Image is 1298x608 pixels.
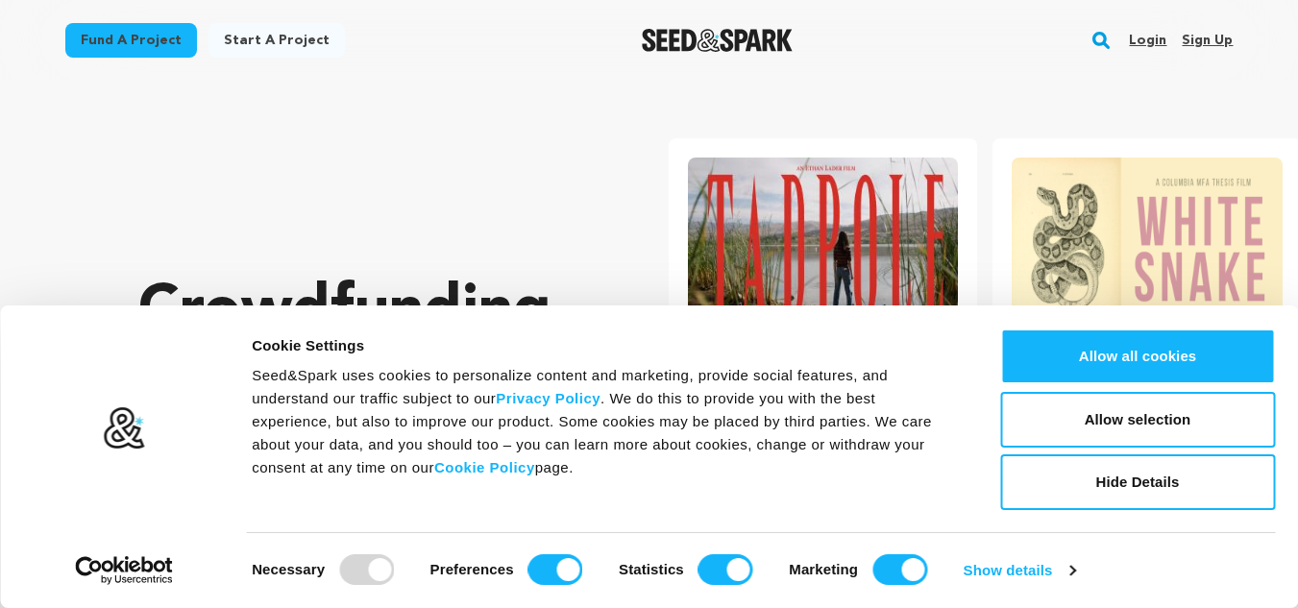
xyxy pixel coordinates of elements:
[619,561,684,577] strong: Statistics
[138,274,592,504] p: Crowdfunding that .
[789,561,858,577] strong: Marketing
[40,556,208,585] a: Usercentrics Cookiebot - opens in a new window
[1129,25,1166,56] a: Login
[252,364,957,479] div: Seed&Spark uses cookies to personalize content and marketing, provide social features, and unders...
[430,561,514,577] strong: Preferences
[208,23,345,58] a: Start a project
[642,29,793,52] img: Seed&Spark Logo Dark Mode
[1000,392,1275,448] button: Allow selection
[252,561,325,577] strong: Necessary
[688,158,959,342] img: TADPOLE image
[251,547,252,547] legend: Consent Selection
[1000,454,1275,510] button: Hide Details
[496,390,600,406] a: Privacy Policy
[1000,328,1275,384] button: Allow all cookies
[103,406,146,450] img: logo
[1012,158,1283,342] img: White Snake image
[434,459,535,475] a: Cookie Policy
[252,334,957,357] div: Cookie Settings
[65,23,197,58] a: Fund a project
[1182,25,1233,56] a: Sign up
[642,29,793,52] a: Seed&Spark Homepage
[964,556,1075,585] a: Show details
